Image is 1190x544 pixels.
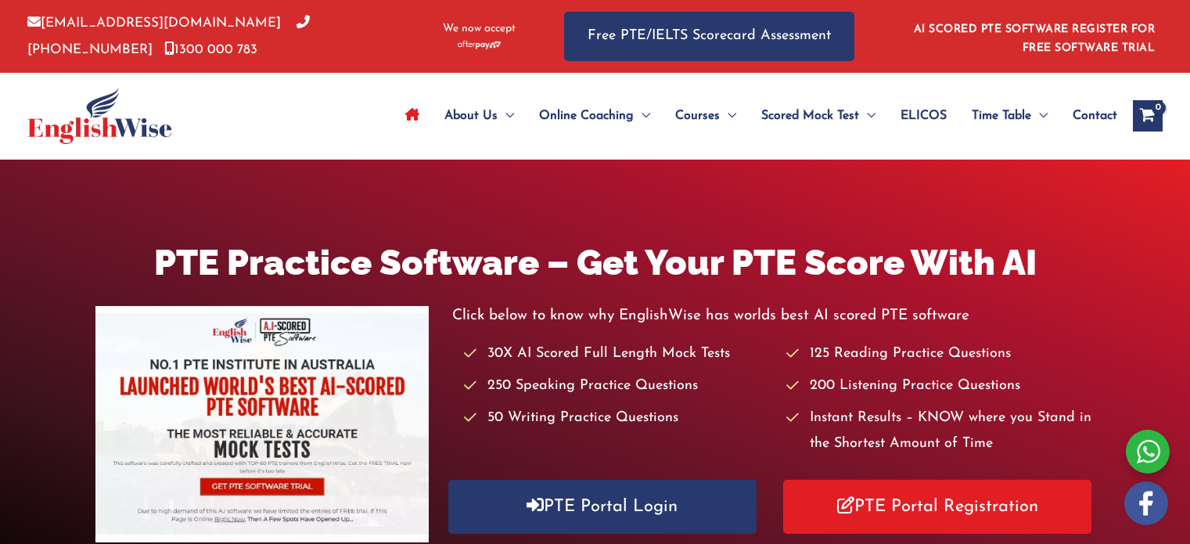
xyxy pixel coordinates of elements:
span: About Us [444,88,498,143]
img: pte-institute-main [95,306,429,542]
img: white-facebook.png [1124,481,1168,525]
span: Online Coaching [539,88,634,143]
span: Time Table [972,88,1031,143]
span: Scored Mock Test [761,88,859,143]
li: 50 Writing Practice Questions [464,405,772,431]
a: AI SCORED PTE SOFTWARE REGISTER FOR FREE SOFTWARE TRIAL [914,23,1156,54]
a: CoursesMenu Toggle [663,88,749,143]
aside: Header Widget 1 [904,11,1163,62]
li: 250 Speaking Practice Questions [464,373,772,399]
span: Menu Toggle [634,88,650,143]
a: ELICOS [888,88,959,143]
li: Instant Results – KNOW where you Stand in the Shortest Amount of Time [786,405,1095,458]
a: Online CoachingMenu Toggle [527,88,663,143]
a: PTE Portal Registration [783,480,1091,534]
nav: Site Navigation: Main Menu [393,88,1117,143]
h1: PTE Practice Software – Get Your PTE Score With AI [95,238,1095,287]
a: [EMAIL_ADDRESS][DOMAIN_NAME] [27,16,281,30]
li: 125 Reading Practice Questions [786,341,1095,367]
span: We now accept [443,21,516,37]
a: View Shopping Cart, empty [1133,100,1163,131]
a: 1300 000 783 [164,43,257,56]
a: Time TableMenu Toggle [959,88,1060,143]
img: cropped-ew-logo [27,88,172,144]
li: 200 Listening Practice Questions [786,373,1095,399]
span: Menu Toggle [720,88,736,143]
span: Menu Toggle [1031,88,1048,143]
a: Free PTE/IELTS Scorecard Assessment [564,12,854,61]
a: [PHONE_NUMBER] [27,16,310,56]
span: Menu Toggle [498,88,514,143]
li: 30X AI Scored Full Length Mock Tests [464,341,772,367]
span: Courses [675,88,720,143]
img: Afterpay-Logo [458,41,501,49]
a: Scored Mock TestMenu Toggle [749,88,888,143]
a: PTE Portal Login [448,480,757,534]
a: Contact [1060,88,1117,143]
a: About UsMenu Toggle [432,88,527,143]
span: ELICOS [901,88,947,143]
span: Contact [1073,88,1117,143]
p: Click below to know why EnglishWise has worlds best AI scored PTE software [452,303,1095,329]
span: Menu Toggle [859,88,875,143]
